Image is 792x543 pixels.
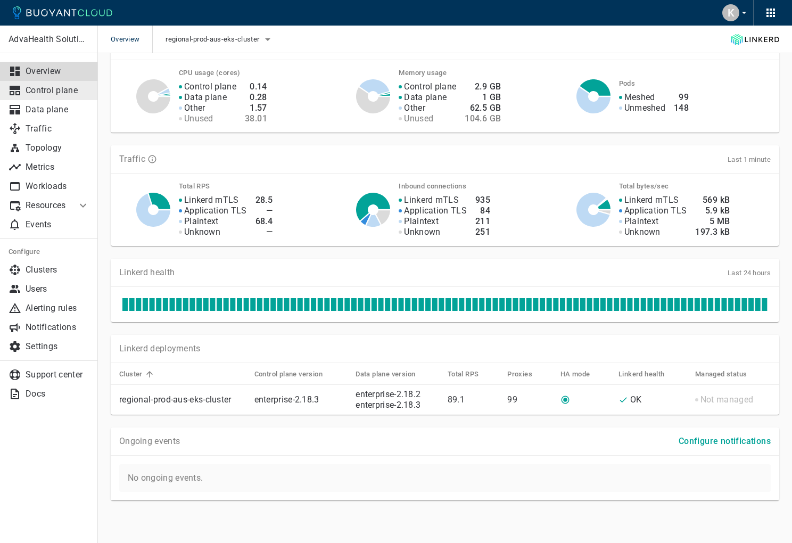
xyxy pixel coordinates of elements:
p: Control plane [404,81,456,92]
span: Total RPS [448,369,493,379]
p: Data plane [184,92,227,103]
a: enterprise-2.18.2 [356,389,420,399]
h4: 84 [475,205,490,216]
h4: 0.14 [245,81,267,92]
svg: TLS data is compiled from traffic seen by Linkerd proxies. RPS and TCP bytes reflect both inbound... [147,154,157,164]
p: Linkerd health [119,267,175,278]
span: Control plane version [254,369,336,379]
span: Last 24 hours [728,269,771,277]
p: Linkerd mTLS [624,195,679,205]
p: AdvaHealth Solutions [9,34,89,45]
p: Overview [26,66,89,77]
span: Overview [111,26,152,53]
h4: 251 [475,227,490,237]
p: Application TLS [184,205,247,216]
span: Last 1 minute [728,155,771,163]
p: Control plane [26,85,89,96]
h4: 68.4 [255,216,273,227]
p: Metrics [26,162,89,172]
div: K [722,4,739,21]
h5: Total RPS [448,370,479,379]
p: Traffic [26,124,89,134]
p: Unknown [184,227,220,237]
p: Unused [184,113,213,124]
h5: Proxies [507,370,532,379]
h5: Control plane version [254,370,323,379]
p: Notifications [26,322,89,333]
h4: 99 [674,92,689,103]
h4: — [255,227,273,237]
p: 89.1 [448,394,499,405]
button: regional-prod-aus-eks-cluster [166,31,274,47]
h5: Cluster [119,370,143,379]
p: Unknown [624,227,661,237]
p: regional-prod-aus-eks-cluster [119,394,246,405]
h4: 5.9 kB [695,205,730,216]
button: Configure notifications [674,432,775,451]
h5: Data plane version [356,370,415,379]
a: Configure notifications [674,435,775,446]
p: Unused [404,113,433,124]
p: Plaintext [404,216,439,227]
p: Events [26,219,89,230]
h4: 1.57 [245,103,267,113]
p: Ongoing events [119,436,180,447]
h4: — [255,205,273,216]
p: Data plane [404,92,447,103]
p: Control plane [184,81,236,92]
p: Alerting rules [26,303,89,314]
p: Settings [26,341,89,352]
h4: 935 [475,195,490,205]
span: Data plane version [356,369,429,379]
p: Plaintext [624,216,659,227]
a: enterprise-2.18.3 [356,400,420,410]
h4: 5 MB [695,216,730,227]
h5: Configure [9,248,89,256]
span: Cluster [119,369,156,379]
h4: 197.3 kB [695,227,730,237]
h4: 62.5 GB [465,103,501,113]
p: Users [26,284,89,294]
h4: 148 [674,103,689,113]
p: Plaintext [184,216,219,227]
p: Clusters [26,265,89,275]
span: regional-prod-aus-eks-cluster [166,35,261,44]
h4: Configure notifications [679,436,771,447]
h4: 104.6 GB [465,113,501,124]
p: Topology [26,143,89,153]
p: Application TLS [404,205,467,216]
h4: 1 GB [465,92,501,103]
p: Linkerd mTLS [184,195,239,205]
p: Data plane [26,104,89,115]
p: Workloads [26,181,89,192]
p: 99 [507,394,551,405]
p: Linkerd mTLS [404,195,459,205]
h5: Linkerd health [618,370,665,379]
span: Managed status [695,369,761,379]
p: Application TLS [624,205,687,216]
h5: HA mode [560,370,590,379]
h5: Managed status [695,370,747,379]
span: HA mode [560,369,604,379]
p: Docs [26,389,89,399]
p: Other [404,103,425,113]
h4: 28.5 [255,195,273,205]
p: No ongoing events. [119,464,771,492]
p: Meshed [624,92,655,103]
p: Resources [26,200,68,211]
p: Unknown [404,227,440,237]
span: Linkerd health [618,369,679,379]
p: Linkerd deployments [119,343,201,354]
a: enterprise-2.18.3 [254,394,319,405]
p: Not managed [700,394,753,405]
h4: 211 [475,216,490,227]
h4: 38.01 [245,113,267,124]
p: Other [184,103,205,113]
h4: 2.9 GB [465,81,501,92]
p: Traffic [119,154,145,164]
p: Unmeshed [624,103,665,113]
h4: 0.28 [245,92,267,103]
h4: 569 kB [695,195,730,205]
p: OK [630,394,642,405]
span: Proxies [507,369,546,379]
